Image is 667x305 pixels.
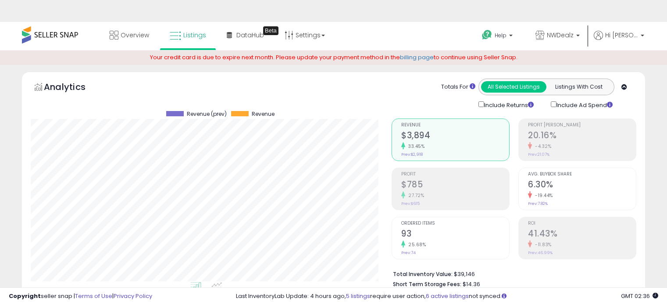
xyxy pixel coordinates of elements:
[121,31,149,39] span: Overview
[9,292,152,301] div: seller snap | |
[441,83,475,91] div: Totals For
[252,111,275,117] span: Revenue
[605,31,638,39] span: Hi [PERSON_NAME]
[401,229,509,240] h2: 93
[405,143,424,150] small: 33.45%
[528,221,636,226] span: ROI
[528,130,636,142] h2: 20.16%
[236,31,264,39] span: DataHub
[44,81,103,95] h5: Analytics
[75,292,112,300] a: Terms of Use
[528,250,553,255] small: Prev: 46.99%
[529,22,586,50] a: NWDealz
[393,270,453,278] b: Total Inventory Value:
[346,292,370,300] a: 5 listings
[546,81,611,93] button: Listings With Cost
[594,31,644,50] a: Hi [PERSON_NAME]
[401,152,423,157] small: Prev: $2,918
[400,53,434,61] a: billing page
[114,292,152,300] a: Privacy Policy
[401,130,509,142] h2: $3,894
[481,81,546,93] button: All Selected Listings
[401,172,509,177] span: Profit
[150,53,517,61] span: Your credit card is due to expire next month. Please update your payment method in the to continu...
[532,192,553,199] small: -19.44%
[187,111,227,117] span: Revenue (prev)
[401,179,509,191] h2: $785
[528,201,548,206] small: Prev: 7.82%
[532,241,552,248] small: -11.83%
[405,241,426,248] small: 25.68%
[528,172,636,177] span: Avg. Buybox Share
[405,192,424,199] small: 27.72%
[263,26,278,35] div: Tooltip anchor
[544,100,627,110] div: Include Ad Spend
[475,23,521,50] a: Help
[547,31,574,39] span: NWDealz
[401,221,509,226] span: Ordered Items
[621,292,658,300] span: 2025-10-12 02:36 GMT
[532,143,551,150] small: -4.32%
[528,152,549,157] small: Prev: 21.07%
[472,100,544,110] div: Include Returns
[528,179,636,191] h2: 6.30%
[278,22,332,48] a: Settings
[393,268,630,279] li: $39,146
[163,22,213,48] a: Listings
[426,292,469,300] a: 6 active listings
[236,292,658,301] div: Last InventoryLab Update: 4 hours ago, require user action, not synced.
[401,123,509,128] span: Revenue
[220,22,271,48] a: DataHub
[401,201,420,206] small: Prev: $615
[9,292,41,300] strong: Copyright
[183,31,206,39] span: Listings
[482,29,492,40] i: Get Help
[495,32,506,39] span: Help
[528,229,636,240] h2: 41.43%
[401,250,416,255] small: Prev: 74
[528,123,636,128] span: Profit [PERSON_NAME]
[103,22,156,48] a: Overview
